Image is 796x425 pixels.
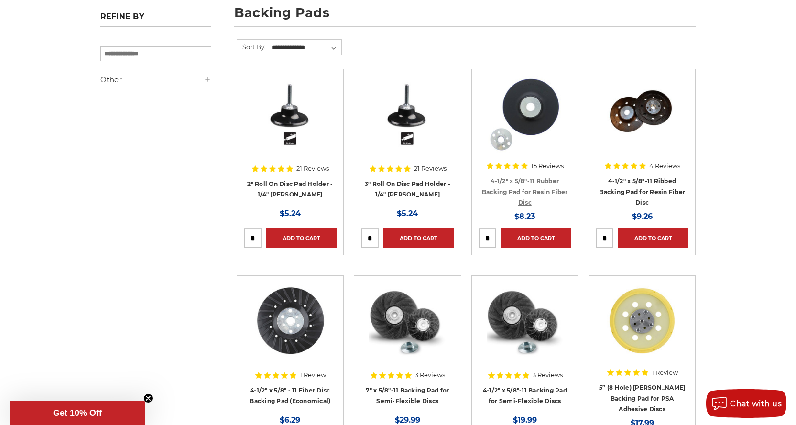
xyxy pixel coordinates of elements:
a: 2" Roll On Disc Pad Holder - 1/4" [PERSON_NAME] [247,180,333,198]
a: Resin disc backing pad measuring 4 1/2 inches, an essential grinder accessory from Empire Abrasives [244,283,337,375]
a: 5” (8 Hole) [PERSON_NAME] Backing Pad for PSA Adhesive Discs [599,384,685,413]
img: 2" Roll On Disc Pad Holder - 1/4" Shank [252,76,328,153]
a: 7" x 5/8"-11 Backing Pad for Semi-Flexible Discs [366,387,449,405]
span: Chat with us [730,399,782,408]
a: 4-1/2" x 5/8" - 11 Fiber Disc Backing Pad (Economical) [250,387,330,405]
img: 4-1/2" x 5/8"-11 Backing Pad for Semi-Flexible Discs [487,283,563,359]
img: 7" x 5/8"-11 Backing Pad for Semi-Flexible Discs [369,283,446,359]
a: Add to Cart [266,228,337,248]
a: 4-1/2" Resin Fiber Disc Backing Pad Flexible Rubber [479,76,571,169]
h5: Other [100,74,211,86]
a: 5” (8 Hole) DA Sander Backing Pad for PSA Adhesive Discs [596,283,688,375]
span: $6.29 [280,415,300,425]
a: 2" Roll On Disc Pad Holder - 1/4" Shank [244,76,337,169]
span: $29.99 [395,415,420,425]
span: $8.23 [514,212,535,221]
a: 4-1/2" x 5/8"-11 Backing Pad for Semi-Flexible Discs [483,387,567,405]
span: 3 Reviews [415,372,445,378]
a: 4.5 inch ribbed thermo plastic resin fiber disc backing pad [596,76,688,169]
img: Resin disc backing pad measuring 4 1/2 inches, an essential grinder accessory from Empire Abrasives [252,283,328,359]
img: 4-1/2" Resin Fiber Disc Backing Pad Flexible Rubber [487,76,563,153]
img: 4.5 inch ribbed thermo plastic resin fiber disc backing pad [604,76,681,153]
span: 1 Review [652,370,678,376]
span: 21 Reviews [414,165,447,172]
a: 3" Roll On Disc Pad Holder - 1/4" Shank [361,76,454,169]
a: 7" x 5/8"-11 Backing Pad for Semi-Flexible Discs [361,283,454,375]
span: 3 Reviews [533,372,563,378]
img: 3" Roll On Disc Pad Holder - 1/4" Shank [369,76,446,153]
span: $19.99 [513,415,537,425]
div: Get 10% OffClose teaser [10,401,145,425]
img: 5” (8 Hole) DA Sander Backing Pad for PSA Adhesive Discs [604,283,680,359]
span: $5.24 [397,209,418,218]
h5: Refine by [100,12,211,27]
a: Add to Cart [383,228,454,248]
span: 15 Reviews [531,163,564,169]
span: 21 Reviews [296,165,329,172]
a: 4-1/2" x 5/8"-11 Backing Pad for Semi-Flexible Discs [479,283,571,375]
span: 4 Reviews [649,163,680,169]
h1: backing pads [234,6,696,27]
span: 1 Review [300,372,326,378]
a: Add to Cart [501,228,571,248]
a: 3" Roll On Disc Pad Holder - 1/4" [PERSON_NAME] [365,180,450,198]
span: $9.26 [632,212,653,221]
label: Sort By: [237,40,266,54]
select: Sort By: [270,41,341,55]
a: Add to Cart [618,228,688,248]
a: 4-1/2" x 5/8"-11 Rubber Backing Pad for Resin Fiber Disc [482,177,568,206]
button: Close teaser [143,393,153,403]
a: 4-1/2" x 5/8"-11 Ribbed Backing Pad for Resin Fiber Disc [599,177,685,206]
span: $5.24 [280,209,301,218]
button: Chat with us [706,389,786,418]
span: Get 10% Off [53,408,102,418]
